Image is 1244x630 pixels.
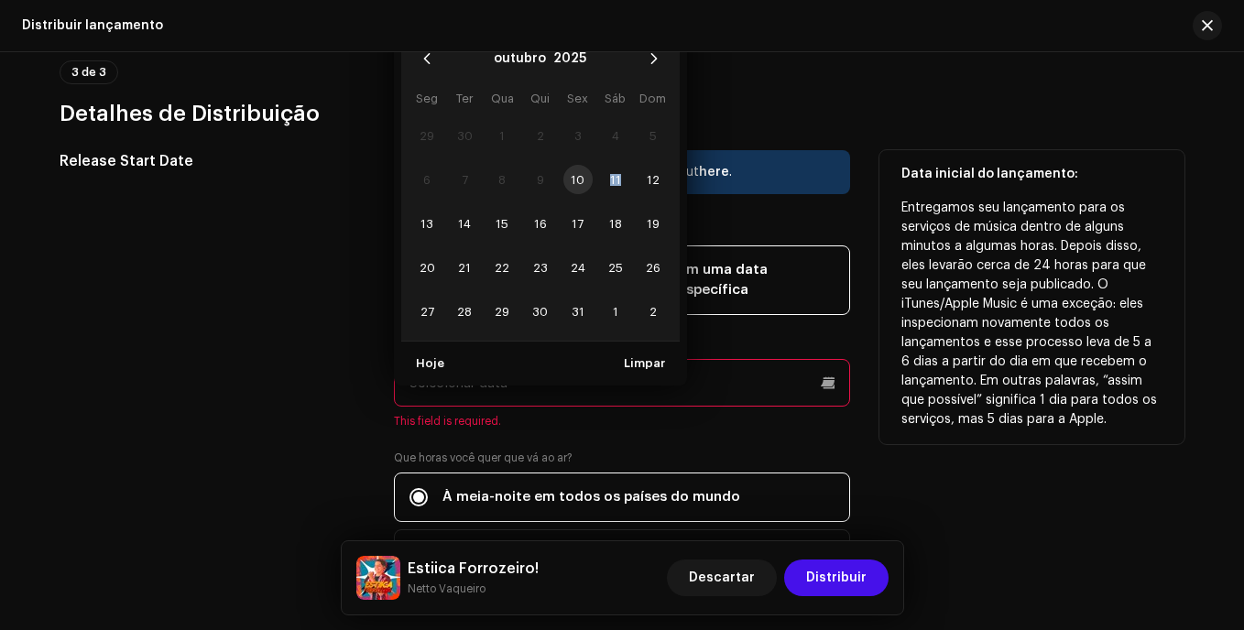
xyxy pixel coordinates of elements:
[678,260,835,300] span: Em uma data específica
[667,559,777,596] button: Descartar
[456,92,474,104] span: Ter
[563,253,593,282] span: 24
[638,297,668,326] span: 2
[409,201,446,245] td: 13
[559,157,596,201] td: 10
[624,345,665,382] span: Limpar
[784,559,889,596] button: Distribuir
[634,201,671,245] td: 19
[446,245,484,289] td: 21
[521,201,559,245] td: 16
[484,245,521,289] td: 22
[409,157,446,201] td: 6
[484,157,521,201] td: 8
[689,559,755,596] span: Descartar
[60,150,365,172] h5: Release Start Date
[409,245,446,289] td: 20
[636,40,672,77] button: Next Month
[526,209,555,238] span: 16
[806,559,867,596] span: Distribuir
[559,289,596,333] td: 31
[484,114,521,157] td: 1
[22,18,163,33] div: Distribuir lançamento
[409,114,446,157] td: 29
[563,209,593,238] span: 17
[487,297,517,326] span: 29
[487,209,517,238] span: 15
[446,157,484,201] td: 7
[484,289,521,333] td: 29
[394,359,850,407] input: Selecionar data
[601,165,630,194] span: 11
[416,345,444,382] span: Hoje
[409,40,445,77] button: Previous Month
[521,114,559,157] td: 2
[356,556,400,600] img: 9b37cdee-09c0-44fc-9604-6ed21ef27490
[638,209,668,238] span: 19
[446,289,484,333] td: 28
[559,201,596,245] td: 17
[563,297,593,326] span: 31
[487,253,517,282] span: 22
[446,201,484,245] td: 14
[559,245,596,289] td: 24
[409,289,446,333] td: 27
[596,201,634,245] td: 18
[491,92,514,104] span: Qua
[609,349,680,378] button: Limpar
[394,451,850,465] label: Que horas você quer que vá ao ar?
[634,157,671,201] td: 12
[446,114,484,157] td: 30
[634,114,671,157] td: 5
[412,253,442,282] span: 20
[450,209,479,238] span: 14
[559,114,596,157] td: 3
[596,157,634,201] td: 11
[450,297,479,326] span: 28
[638,165,668,194] span: 12
[901,199,1162,429] p: Entregamos seu lançamento para os serviços de música dentro de alguns minutos a algumas horas. De...
[596,114,634,157] td: 4
[412,297,442,326] span: 27
[412,209,442,238] span: 13
[494,44,546,73] button: Choose Month
[553,44,586,73] button: Choose Year
[638,253,668,282] span: 26
[634,245,671,289] td: 26
[530,92,550,104] span: Qui
[634,289,671,333] td: 2
[408,580,539,598] small: Estiica Forrozeiro!
[699,166,729,179] span: here
[601,297,630,326] span: 1
[901,165,1162,184] p: Data inicial do lançamento:
[484,201,521,245] td: 15
[605,92,626,104] span: Sáb
[416,92,438,104] span: Seg
[401,349,459,378] button: Hoje
[639,92,666,104] span: Dom
[450,253,479,282] span: 21
[521,245,559,289] td: 23
[596,245,634,289] td: 25
[442,487,740,507] span: À meia-noite em todos os países do mundo
[394,18,687,386] div: Choose Date
[521,157,559,201] td: 9
[601,209,630,238] span: 18
[526,297,555,326] span: 30
[601,253,630,282] span: 25
[71,67,106,78] span: 3 de 3
[394,414,850,429] span: This field is required.
[596,289,634,333] td: 1
[408,558,539,580] h5: Estiica Forrozeiro!
[521,289,559,333] td: 30
[567,92,588,104] span: Sex
[526,253,555,282] span: 23
[60,99,1184,128] h3: Detalhes de Distribuição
